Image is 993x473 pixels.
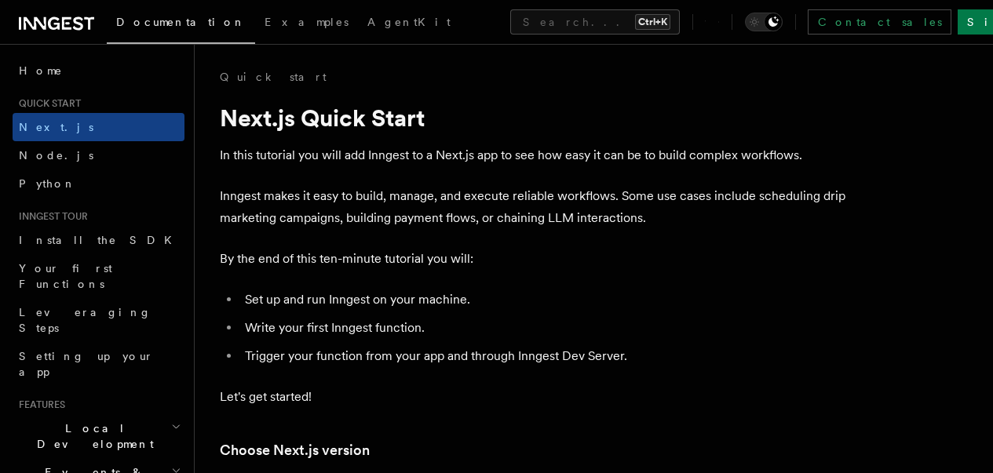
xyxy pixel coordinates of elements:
[220,185,848,229] p: Inngest makes it easy to build, manage, and execute reliable workflows. Some use cases include sc...
[13,141,184,169] a: Node.js
[19,149,93,162] span: Node.js
[220,104,848,132] h1: Next.js Quick Start
[745,13,783,31] button: Toggle dark mode
[220,144,848,166] p: In this tutorial you will add Inngest to a Next.js app to see how easy it can be to build complex...
[13,342,184,386] a: Setting up your app
[13,420,171,452] span: Local Development
[19,121,93,133] span: Next.js
[240,289,848,311] li: Set up and run Inngest on your machine.
[265,16,349,28] span: Examples
[13,254,184,298] a: Your first Functions
[107,5,255,44] a: Documentation
[13,226,184,254] a: Install the SDK
[19,262,112,290] span: Your first Functions
[220,69,327,85] a: Quick start
[116,16,246,28] span: Documentation
[19,350,154,378] span: Setting up your app
[19,306,152,334] span: Leveraging Steps
[13,56,184,85] a: Home
[19,234,181,246] span: Install the SDK
[367,16,451,28] span: AgentKit
[13,97,81,110] span: Quick start
[220,386,848,408] p: Let's get started!
[13,414,184,458] button: Local Development
[220,439,370,461] a: Choose Next.js version
[808,9,951,35] a: Contact sales
[635,14,670,30] kbd: Ctrl+K
[255,5,358,42] a: Examples
[240,345,848,367] li: Trigger your function from your app and through Inngest Dev Server.
[13,113,184,141] a: Next.js
[19,177,76,190] span: Python
[13,169,184,198] a: Python
[240,317,848,339] li: Write your first Inngest function.
[13,398,65,411] span: Features
[510,9,680,35] button: Search...Ctrl+K
[220,248,848,270] p: By the end of this ten-minute tutorial you will:
[13,210,88,223] span: Inngest tour
[13,298,184,342] a: Leveraging Steps
[358,5,460,42] a: AgentKit
[19,63,63,78] span: Home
